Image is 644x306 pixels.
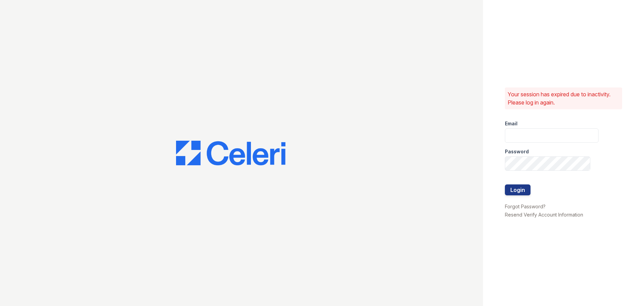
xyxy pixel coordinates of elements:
p: Your session has expired due to inactivity. Please log in again. [508,90,619,107]
a: Forgot Password? [505,204,546,209]
button: Login [505,184,531,195]
label: Password [505,148,529,155]
a: Resend Verify Account Information [505,212,583,218]
label: Email [505,120,518,127]
img: CE_Logo_Blue-a8612792a0a2168367f1c8372b55b34899dd931a85d93a1a3d3e32e68fde9ad4.png [176,141,285,165]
